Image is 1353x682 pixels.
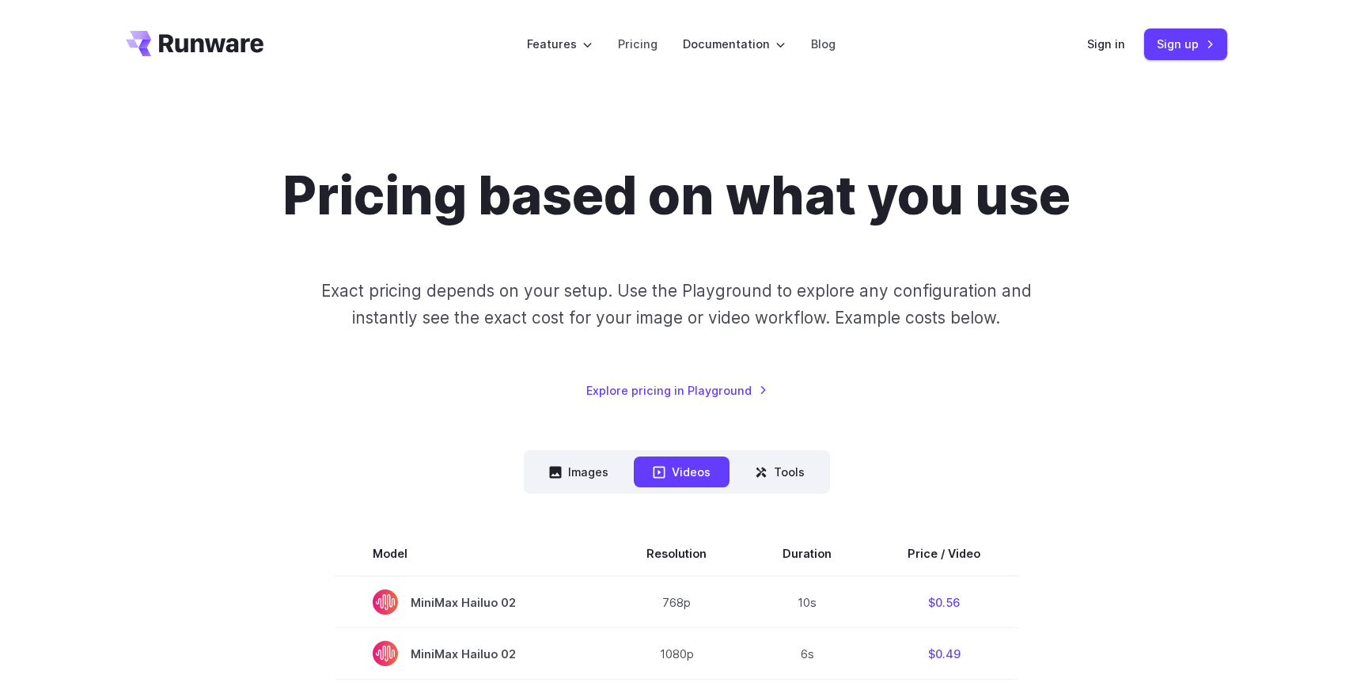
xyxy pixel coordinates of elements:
[373,641,570,666] span: MiniMax Hailuo 02
[745,532,870,576] th: Duration
[1087,35,1125,53] a: Sign in
[745,576,870,628] td: 10s
[530,457,627,487] button: Images
[870,628,1018,680] td: $0.49
[683,35,786,53] label: Documentation
[373,589,570,615] span: MiniMax Hailuo 02
[736,457,824,487] button: Tools
[870,532,1018,576] th: Price / Video
[291,278,1062,331] p: Exact pricing depends on your setup. Use the Playground to explore any configuration and instantl...
[608,532,745,576] th: Resolution
[811,35,836,53] a: Blog
[126,31,263,56] a: Go to /
[634,457,730,487] button: Videos
[527,35,593,53] label: Features
[335,532,608,576] th: Model
[586,381,767,400] a: Explore pricing in Playground
[282,165,1071,227] h1: Pricing based on what you use
[608,628,745,680] td: 1080p
[870,576,1018,628] td: $0.56
[608,576,745,628] td: 768p
[745,628,870,680] td: 6s
[1144,28,1227,59] a: Sign up
[618,35,658,53] a: Pricing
